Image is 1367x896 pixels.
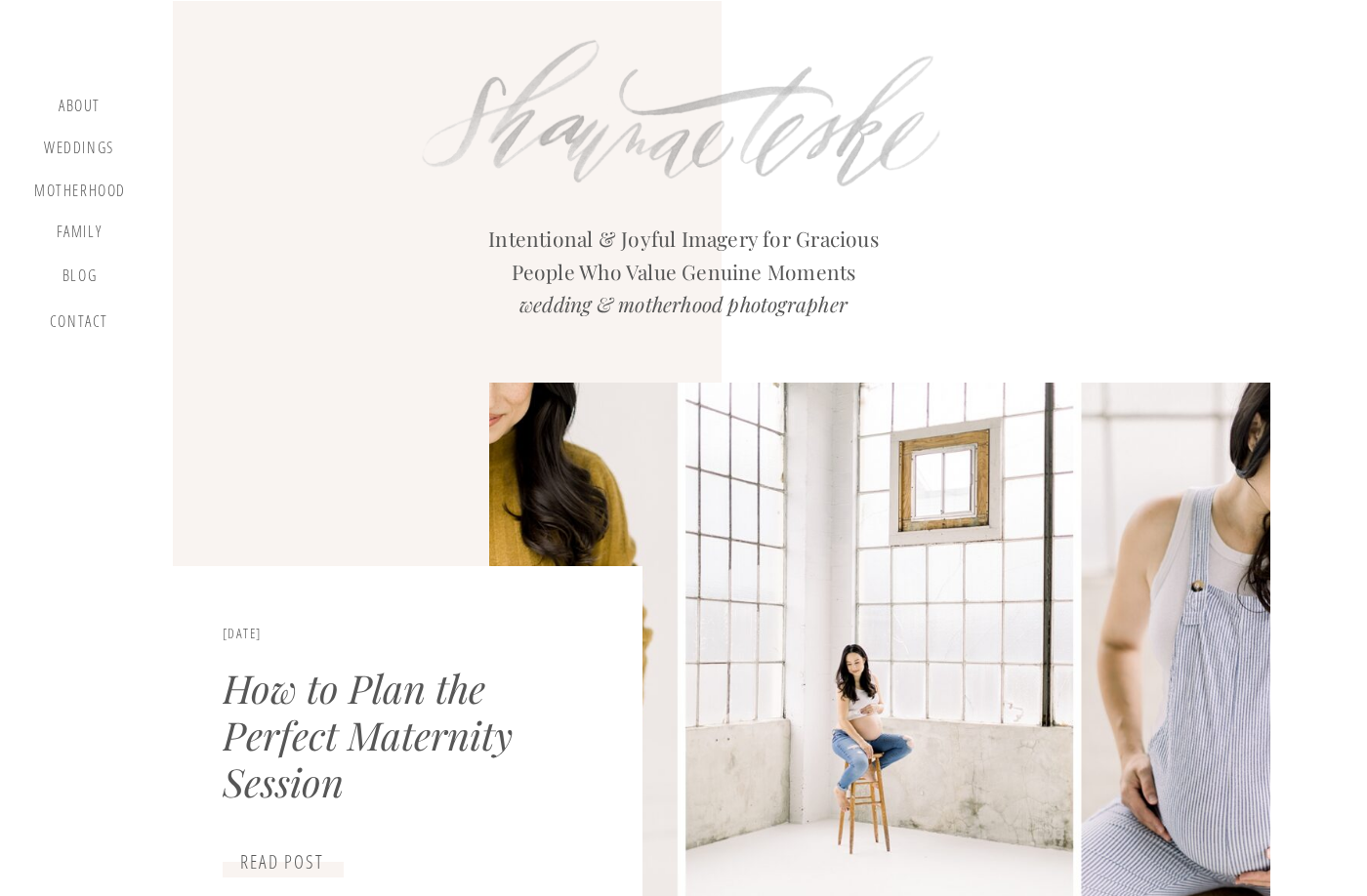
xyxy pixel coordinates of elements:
[223,851,342,875] a: read post
[42,139,116,163] a: Weddings
[51,266,108,294] a: blog
[34,182,126,203] a: motherhood
[471,223,896,327] h2: Intentional & Joyful Imagery for Gracious People Who Value Genuine Moments
[519,290,848,317] i: wedding & motherhood photographer
[223,626,460,649] h3: [DATE]
[51,97,108,120] a: about
[46,312,112,339] a: contact
[223,662,513,807] a: How to Plan the Perfect Maternity Session
[42,223,116,248] a: Family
